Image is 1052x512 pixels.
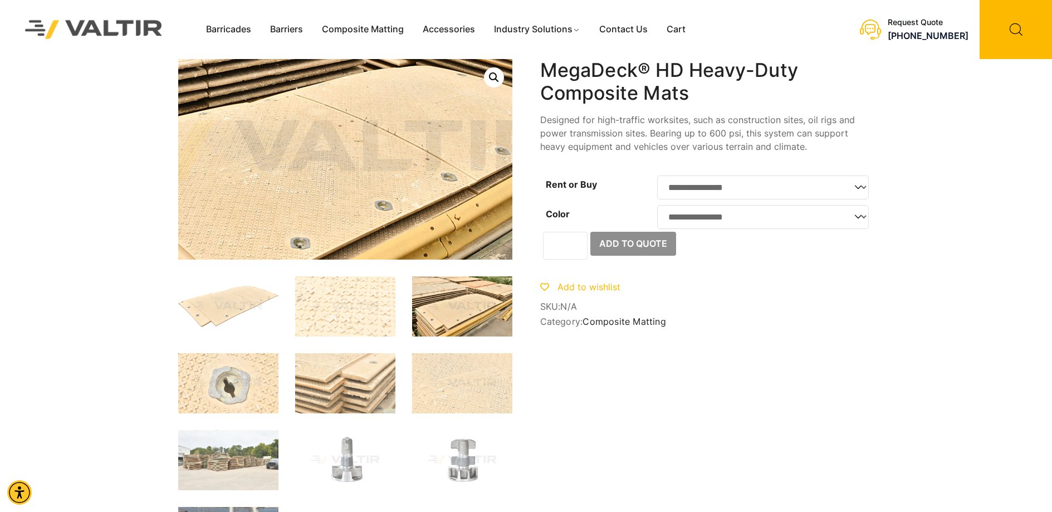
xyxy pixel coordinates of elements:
[888,18,968,27] div: Request Quote
[178,353,278,413] img: A close-up of a circular metal fixture with a keyhole, surrounded by a textured surface featuring...
[888,30,968,41] a: call (888) 496-3625
[543,232,588,260] input: Product quantity
[312,21,413,38] a: Composite Matting
[295,276,395,337] img: A textured surface with a pattern of raised crosses, some areas appear worn or dirty.
[657,21,695,38] a: Cart
[7,480,32,505] div: Accessibility Menu
[546,179,597,190] label: Rent or Buy
[295,353,395,413] img: Stacked construction mats with textured surfaces, showing wear and dirt, arranged in a neat pile.
[560,301,577,312] span: N/A
[485,21,590,38] a: Industry Solutions
[178,430,278,490] img: Stacks of wooden planks are neatly arranged in a yard, with a truck parked nearby and trees in th...
[540,113,874,153] p: Designed for high-traffic worksites, such as construction sites, oil rigs and power transmission ...
[590,232,676,256] button: Add to Quote
[295,430,395,490] img: A metallic automotive component with a cylindrical top and a flat base, likely a valve or sensor ...
[557,281,620,292] span: Add to wishlist
[590,21,657,38] a: Contact Us
[540,59,874,105] h1: MegaDeck® HD Heavy-Duty Composite Mats
[261,21,312,38] a: Barriers
[412,430,512,490] img: SinglePanelHW_3Q.jpg
[413,21,485,38] a: Accessories
[412,353,512,413] img: A sandy surface with the text "MEGADECK® HD by Signature" partially visible, surrounded by small ...
[484,67,504,87] a: 🔍
[546,208,570,220] label: Color
[583,316,666,327] a: Composite Matting
[11,6,177,53] img: Valtir Rentals
[178,276,278,337] img: MegaDeck_3Q.jpg
[197,21,261,38] a: Barricades
[540,301,874,312] span: SKU:
[540,316,874,327] span: Category:
[412,276,512,337] img: Stacked construction mats and equipment, featuring textured surfaces and various colors, arranged...
[540,281,620,292] a: Add to wishlist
